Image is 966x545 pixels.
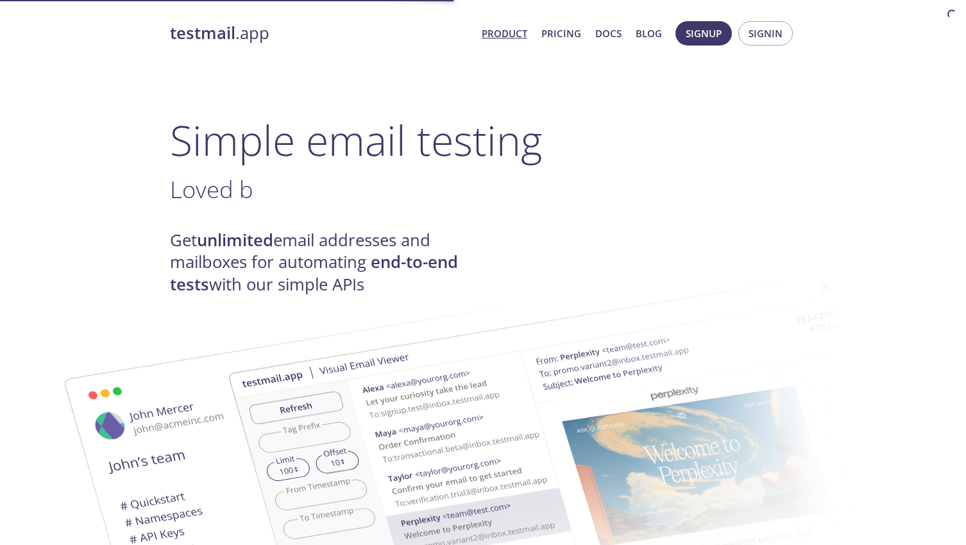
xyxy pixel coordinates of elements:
span: Signin [749,25,783,42]
h1: Simple email testing [170,115,796,165]
a: Product [482,25,527,42]
strong: unlimited [197,229,273,251]
a: testmail.app [170,22,471,44]
a: Blog [636,25,662,42]
button: Signup [675,21,732,46]
strong: testmail [170,22,235,44]
button: Signin [738,21,793,46]
strong: end-to-end tests [170,251,458,295]
h4: Get email addresses and mailboxes for automating with our simple APIs [170,230,483,296]
span: Signup [686,25,722,42]
a: Docs [595,25,622,42]
a: Pricing [541,25,581,42]
span: Loved b [170,173,253,205]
